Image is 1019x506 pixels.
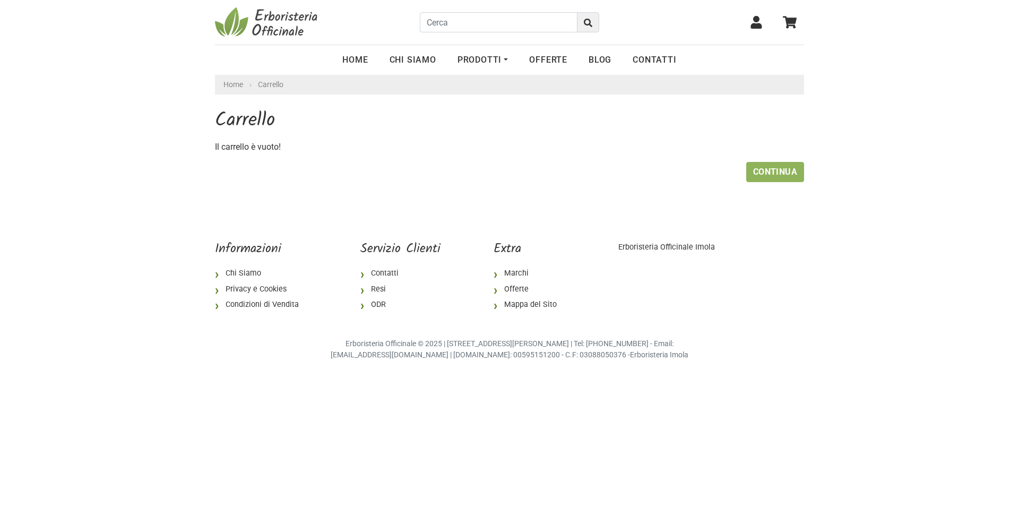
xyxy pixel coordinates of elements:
a: Continua [746,162,804,182]
input: Cerca [420,12,577,32]
a: Privacy e Cookies [215,281,307,297]
small: Erboristeria Officinale © 2025 | [STREET_ADDRESS][PERSON_NAME] | Tel: [PHONE_NUMBER] - Email: [EM... [331,339,688,359]
a: Carrello [258,80,283,89]
nav: breadcrumb [215,75,804,95]
img: Erboristeria Officinale [215,6,321,38]
a: ODR [360,297,441,313]
a: Condizioni di Vendita [215,297,307,313]
h1: Carrello [215,109,804,132]
h5: Servizio Clienti [360,242,441,257]
a: Prodotti [447,49,519,71]
a: Chi Siamo [215,265,307,281]
a: OFFERTE [519,49,578,71]
a: Chi Siamo [379,49,447,71]
a: Mappa del Sito [494,297,565,313]
a: Contatti [360,265,441,281]
h5: Extra [494,242,565,257]
a: Marchi [494,265,565,281]
a: Erboristeria Imola [630,350,688,359]
a: Blog [578,49,622,71]
p: Il carrello è vuoto! [215,141,804,153]
a: Offerte [494,281,565,297]
a: Contatti [622,49,687,71]
a: Home [332,49,378,71]
a: Resi [360,281,441,297]
a: Home [223,79,243,90]
h5: Informazioni [215,242,307,257]
a: Erboristeria Officinale Imola [618,243,715,252]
